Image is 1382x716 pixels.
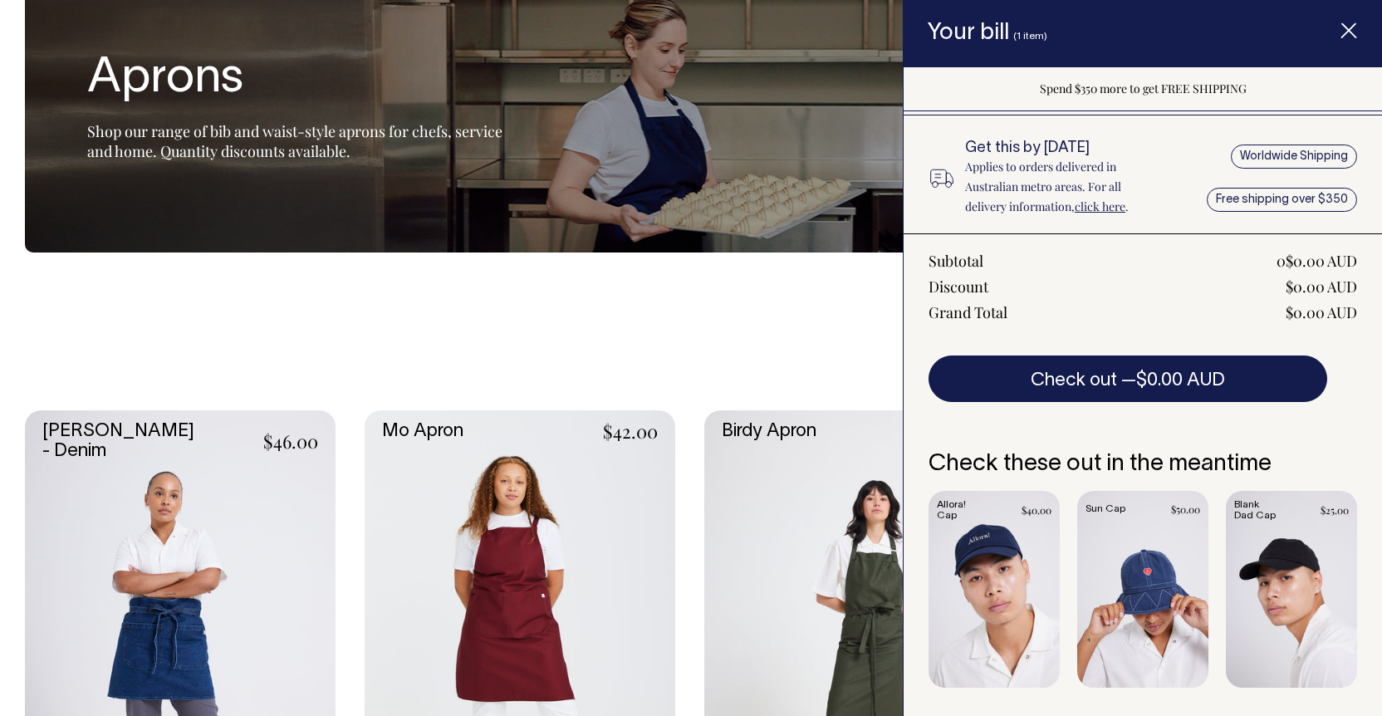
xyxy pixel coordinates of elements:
[87,53,502,106] h1: Aprons
[1075,199,1125,214] a: click here
[965,140,1162,157] h6: Get this by [DATE]
[1013,32,1047,41] span: (1 item)
[1136,372,1225,389] span: $0.00 AUD
[965,157,1162,217] p: Applies to orders delivered in Australian metro areas. For all delivery information, .
[1286,302,1357,322] div: $0.00 AUD
[929,356,1327,402] button: Check out —$0.00 AUD
[929,302,1007,322] div: Grand Total
[1277,251,1357,271] div: 0$0.00 AUD
[929,251,983,271] div: Subtotal
[1040,81,1247,96] span: Spend $350 more to get FREE SHIPPING
[929,452,1357,478] h6: Check these out in the meantime
[929,277,988,297] div: Discount
[1286,277,1357,297] div: $0.00 AUD
[87,121,502,161] span: Shop our range of bib and waist-style aprons for chefs, service and home. Quantity discounts avai...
